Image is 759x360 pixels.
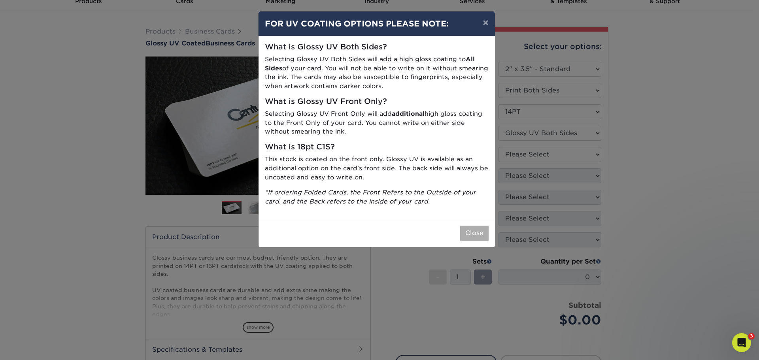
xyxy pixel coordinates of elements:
button: × [476,11,495,34]
p: This stock is coated on the front only. Glossy UV is available as an additional option on the car... [265,155,489,182]
h4: FOR UV COATING OPTIONS PLEASE NOTE: [265,18,489,30]
iframe: Intercom live chat [732,333,751,352]
strong: additional [392,110,425,117]
h5: What is Glossy UV Front Only? [265,97,489,106]
h5: What is 18pt C1S? [265,143,489,152]
i: *If ordering Folded Cards, the Front Refers to the Outside of your card, and the Back refers to t... [265,188,476,205]
p: Selecting Glossy UV Front Only will add high gloss coating to the Front Only of your card. You ca... [265,109,489,136]
h5: What is Glossy UV Both Sides? [265,43,489,52]
span: 3 [748,333,755,339]
p: Selecting Glossy UV Both Sides will add a high gloss coating to of your card. You will not be abl... [265,55,489,91]
strong: All Sides [265,55,475,72]
button: Close [460,226,489,241]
